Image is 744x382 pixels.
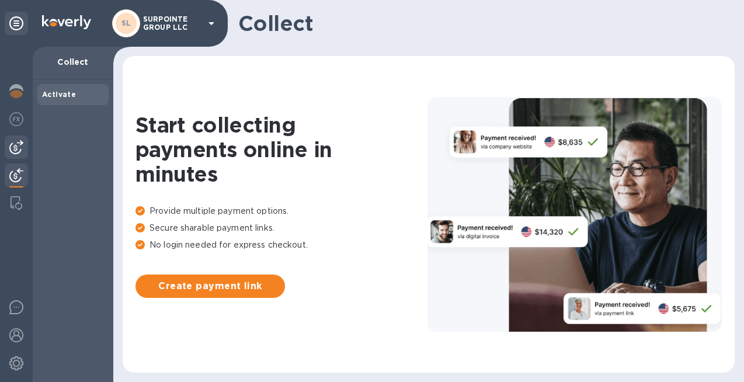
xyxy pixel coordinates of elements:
span: Create payment link [145,279,276,293]
h1: Start collecting payments online in minutes [135,113,427,186]
p: No login needed for express checkout. [135,239,427,251]
b: Activate [42,90,76,99]
p: Secure sharable payment links. [135,222,427,234]
b: SL [121,19,131,27]
img: Logo [42,15,91,29]
img: Foreign exchange [9,112,23,126]
h1: Collect [238,11,725,36]
p: Collect [42,56,104,68]
p: Provide multiple payment options. [135,205,427,217]
button: Create payment link [135,275,285,298]
p: SURPOINTE GROUP LLC [143,15,201,32]
div: Unpin categories [5,12,28,35]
